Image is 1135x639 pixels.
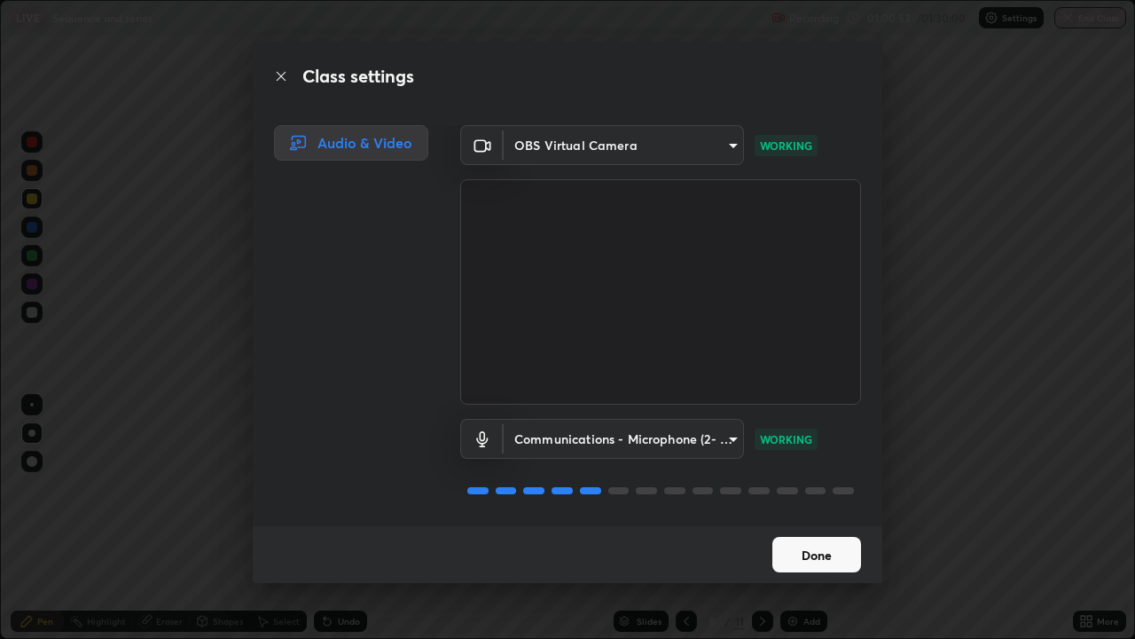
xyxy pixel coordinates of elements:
div: OBS Virtual Camera [504,125,744,165]
p: WORKING [760,138,812,154]
p: WORKING [760,431,812,447]
button: Done [772,537,861,572]
h2: Class settings [302,63,414,90]
div: OBS Virtual Camera [504,419,744,459]
div: Audio & Video [274,125,428,161]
